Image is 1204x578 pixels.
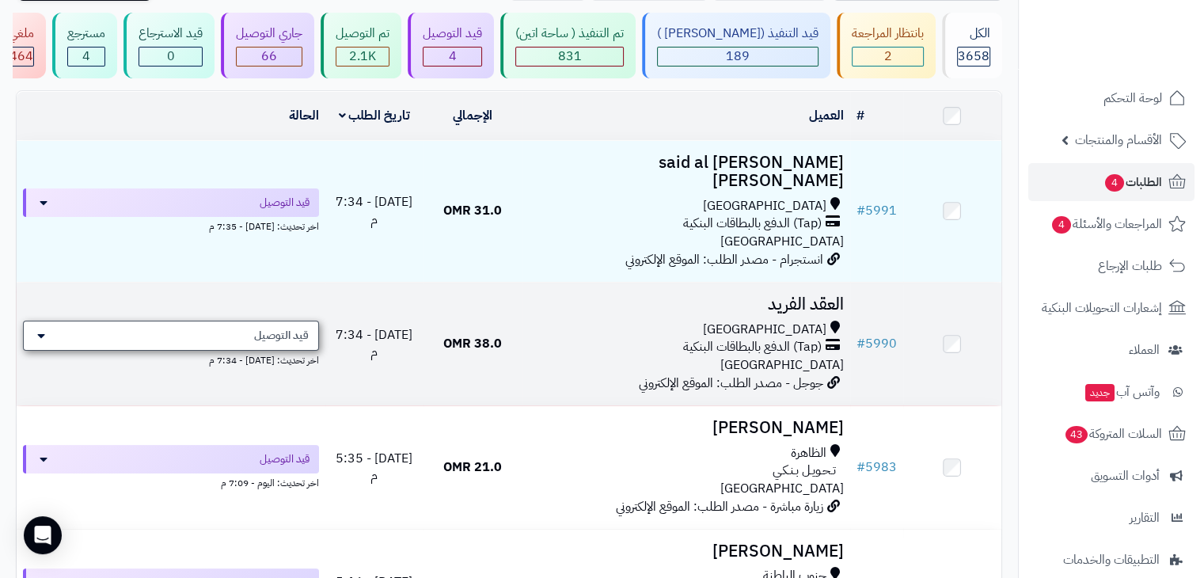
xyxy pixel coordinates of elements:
div: قيد التوصيل [423,25,482,43]
span: 2.1K [349,47,376,66]
a: لوحة التحكم [1028,79,1195,117]
span: إشعارات التحويلات البنكية [1042,297,1162,319]
div: 2098 [336,48,389,66]
span: 66 [261,47,277,66]
a: بانتظار المراجعة 2 [834,13,939,78]
span: 3658 [958,47,989,66]
span: # [856,201,865,220]
span: التطبيقات والخدمات [1063,549,1160,571]
div: تم التنفيذ ( ساحة اتين) [515,25,624,43]
span: جديد [1085,384,1115,401]
span: 4 [1105,174,1124,192]
a: المراجعات والأسئلة4 [1028,205,1195,243]
span: وآتس آب [1084,381,1160,403]
a: التقارير [1028,499,1195,537]
div: بانتظار المراجعة [852,25,924,43]
a: #5991 [856,201,897,220]
div: قيد التنفيذ ([PERSON_NAME] ) [657,25,818,43]
a: مسترجع 4 [49,13,120,78]
div: اخر تحديث: [DATE] - 7:34 م [23,351,319,367]
span: # [856,334,865,353]
span: (Tap) الدفع بالبطاقات البنكية [683,215,822,233]
span: (Tap) الدفع بالبطاقات البنكية [683,338,822,356]
span: 4 [82,47,90,66]
span: قيد التوصيل [260,451,310,467]
span: 21.0 OMR [443,458,502,477]
a: طلبات الإرجاع [1028,247,1195,285]
span: انستجرام - مصدر الطلب: الموقع الإلكتروني [625,250,823,269]
span: قيد التوصيل [254,328,309,344]
div: مسترجع [67,25,105,43]
span: # [856,458,865,477]
div: Open Intercom Messenger [24,516,62,554]
span: التقارير [1130,507,1160,529]
span: [GEOGRAPHIC_DATA] [720,479,844,498]
span: العملاء [1129,339,1160,361]
span: 2 [884,47,892,66]
a: الطلبات4 [1028,163,1195,201]
span: [DATE] - 7:34 م [336,192,412,230]
span: [DATE] - 7:34 م [336,325,412,363]
span: [GEOGRAPHIC_DATA] [703,197,826,215]
span: لوحة التحكم [1103,87,1162,109]
span: 189 [726,47,750,66]
span: 464 [9,47,33,66]
a: تاريخ الطلب [339,106,411,125]
h3: [PERSON_NAME] [528,419,843,437]
div: ملغي [9,25,34,43]
div: اخر تحديث: اليوم - 7:09 م [23,473,319,490]
h3: العقد الفريد [528,295,843,314]
a: قيد الاسترجاع 0 [120,13,218,78]
span: 831 [558,47,582,66]
div: 2 [853,48,923,66]
span: 31.0 OMR [443,201,502,220]
span: [GEOGRAPHIC_DATA] [703,321,826,339]
div: اخر تحديث: [DATE] - 7:35 م [23,217,319,234]
span: 38.0 OMR [443,334,502,353]
a: تم التوصيل 2.1K [317,13,404,78]
span: [GEOGRAPHIC_DATA] [720,232,844,251]
div: 0 [139,48,202,66]
a: العميل [809,106,844,125]
a: قيد التنفيذ ([PERSON_NAME] ) 189 [639,13,834,78]
span: جوجل - مصدر الطلب: الموقع الإلكتروني [639,374,823,393]
a: إشعارات التحويلات البنكية [1028,289,1195,327]
div: 189 [658,48,818,66]
h3: [PERSON_NAME] said al [PERSON_NAME] [528,154,843,190]
a: #5983 [856,458,897,477]
div: 4 [68,48,104,66]
span: قيد التوصيل [260,195,310,211]
div: 831 [516,48,623,66]
span: المراجعات والأسئلة [1050,213,1162,235]
span: 0 [167,47,175,66]
a: الإجمالي [453,106,492,125]
a: تم التنفيذ ( ساحة اتين) 831 [497,13,639,78]
a: أدوات التسويق [1028,457,1195,495]
div: قيد الاسترجاع [139,25,203,43]
a: الكل3658 [939,13,1005,78]
a: قيد التوصيل 4 [404,13,497,78]
span: الأقسام والمنتجات [1075,129,1162,151]
div: تم التوصيل [336,25,389,43]
div: جاري التوصيل [236,25,302,43]
a: الحالة [289,106,319,125]
span: الطلبات [1103,171,1162,193]
span: الظاهرة [791,444,826,462]
span: طلبات الإرجاع [1098,255,1162,277]
img: logo-2.png [1096,12,1189,45]
a: وآتس آبجديد [1028,373,1195,411]
h3: [PERSON_NAME] [528,542,843,561]
span: زيارة مباشرة - مصدر الطلب: الموقع الإلكتروني [616,497,823,516]
div: 464 [9,48,33,66]
a: السلات المتروكة43 [1028,415,1195,453]
a: #5990 [856,334,897,353]
span: [DATE] - 5:35 م [336,449,412,486]
span: 4 [449,47,457,66]
span: تـحـويـل بـنـكـي [773,462,836,480]
span: 4 [1052,216,1071,234]
a: جاري التوصيل 66 [218,13,317,78]
a: # [856,106,864,125]
div: الكل [957,25,990,43]
span: أدوات التسويق [1091,465,1160,487]
span: السلات المتروكة [1064,423,1162,445]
